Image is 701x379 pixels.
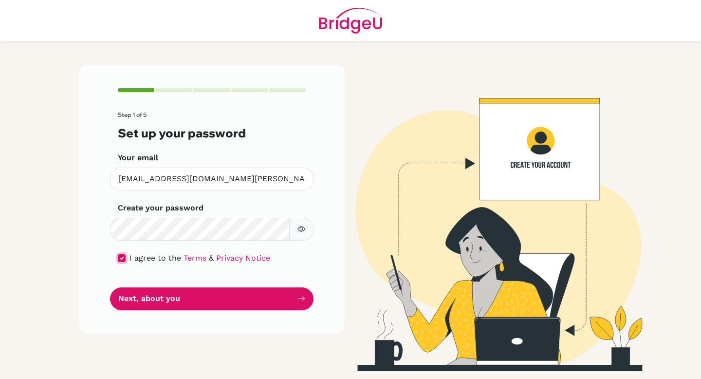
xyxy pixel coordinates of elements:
[129,253,181,263] span: I agree to the
[118,111,147,118] span: Step 1 of 5
[110,287,314,310] button: Next, about you
[118,126,306,140] h3: Set up your password
[110,168,314,190] input: Insert your email*
[184,253,206,263] a: Terms
[118,202,203,214] label: Create your password
[216,253,270,263] a: Privacy Notice
[209,253,214,263] span: &
[118,152,158,164] label: Your email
